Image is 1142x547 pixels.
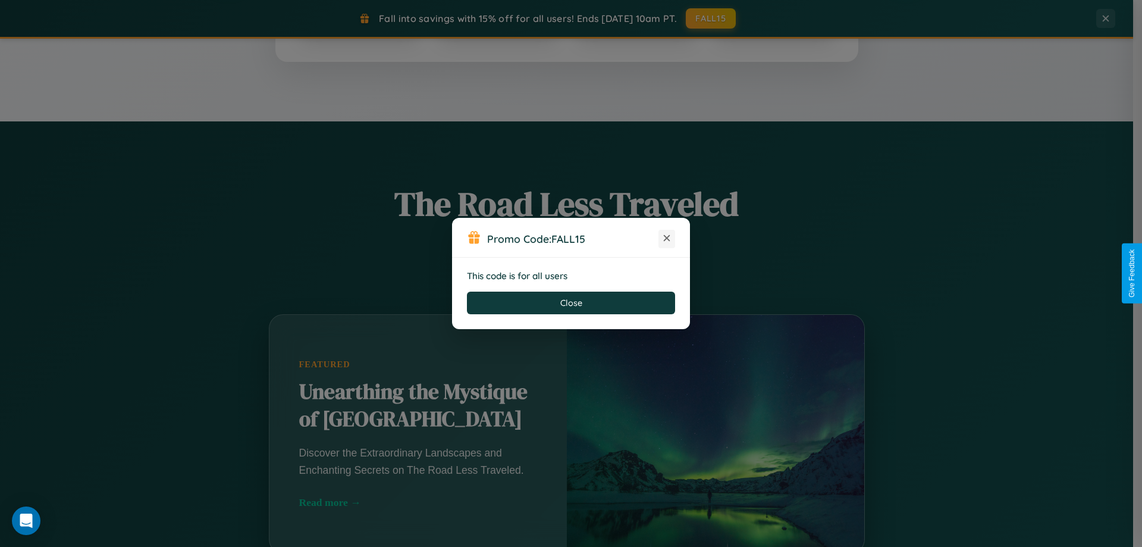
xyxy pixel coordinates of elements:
b: FALL15 [551,232,585,245]
h3: Promo Code: [487,232,658,245]
div: Give Feedback [1128,249,1136,298]
button: Close [467,292,675,314]
strong: This code is for all users [467,270,567,282]
div: Open Intercom Messenger [12,507,40,535]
